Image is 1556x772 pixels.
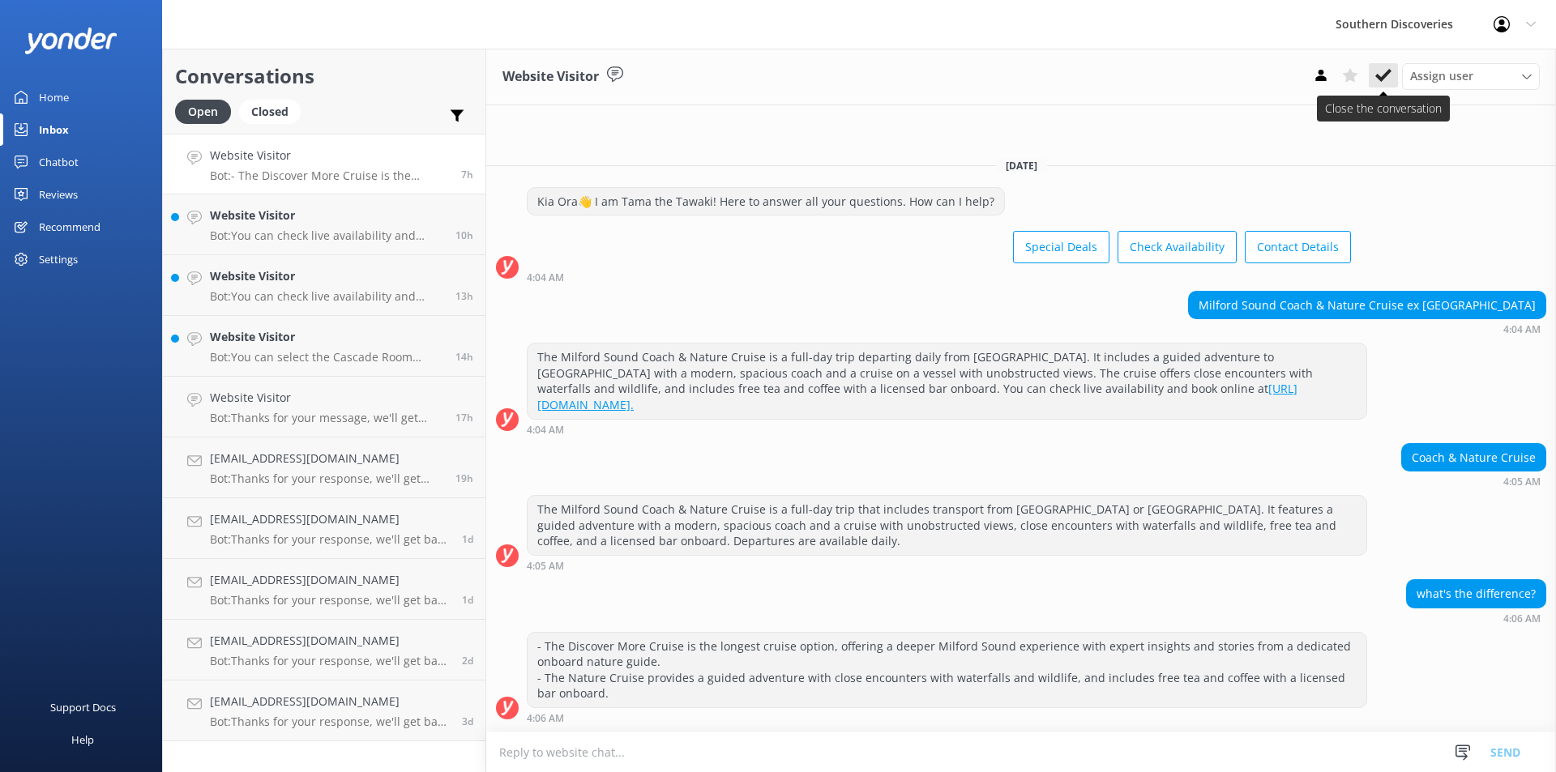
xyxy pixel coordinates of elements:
span: Aug 31 2025 02:27am (UTC +12:00) Pacific/Auckland [462,714,473,728]
div: Sep 03 2025 04:06am (UTC +12:00) Pacific/Auckland [527,712,1367,723]
p: Bot: You can check live availability and book your Milford Sound adventure on our website. [210,228,443,243]
span: Sep 01 2025 04:21am (UTC +12:00) Pacific/Auckland [462,654,473,668]
span: [DATE] [996,159,1047,173]
h4: Website Visitor [210,328,443,346]
a: Website VisitorBot:- The Discover More Cruise is the longest cruise option, offering a deeper Mil... [163,134,485,194]
span: Sep 02 2025 10:36pm (UTC +12:00) Pacific/Auckland [455,289,473,303]
h4: Website Visitor [210,147,449,164]
h2: Conversations [175,61,473,92]
a: [EMAIL_ADDRESS][DOMAIN_NAME]Bot:Thanks for your response, we'll get back to you as soon as we can... [163,620,485,680]
div: Sep 03 2025 04:04am (UTC +12:00) Pacific/Auckland [1188,323,1546,335]
strong: 4:06 AM [1503,614,1541,624]
a: Closed [239,102,309,120]
a: Website VisitorBot:You can select the Cascade Room upgrade as an optional add-on when booking you... [163,316,485,377]
h4: [EMAIL_ADDRESS][DOMAIN_NAME] [210,571,450,589]
div: Reviews [39,178,78,211]
span: Sep 03 2025 01:05am (UTC +12:00) Pacific/Auckland [455,228,473,242]
h4: Website Visitor [210,267,443,285]
button: Check Availability [1118,231,1237,263]
h3: Website Visitor [502,66,599,87]
span: Sep 01 2025 05:31pm (UTC +12:00) Pacific/Auckland [462,532,473,546]
p: Bot: Thanks for your response, we'll get back to you as soon as we can during opening hours. [210,471,443,486]
div: Sep 03 2025 04:05am (UTC +12:00) Pacific/Auckland [1401,476,1546,487]
div: Support Docs [50,691,116,723]
div: Kia Ora👋 I am Tama the Tawaki! Here to answer all your questions. How can I help? [528,188,1004,215]
div: Chatbot [39,146,79,178]
div: The Milford Sound Coach & Nature Cruise is a full-day trip departing daily from [GEOGRAPHIC_DATA]... [528,343,1366,418]
a: Website VisitorBot:You can check live availability and book your Milford Sound adventure on our w... [163,255,485,316]
a: [EMAIL_ADDRESS][DOMAIN_NAME]Bot:Thanks for your response, we'll get back to you as soon as we can... [163,680,485,741]
div: Coach & Nature Cruise [1402,444,1545,471]
h4: [EMAIL_ADDRESS][DOMAIN_NAME] [210,632,450,650]
a: Website VisitorBot:You can check live availability and book your Milford Sound adventure on our w... [163,194,485,255]
a: Open [175,102,239,120]
div: Sep 03 2025 04:04am (UTC +12:00) Pacific/Auckland [527,271,1351,283]
h4: [EMAIL_ADDRESS][DOMAIN_NAME] [210,450,443,467]
a: [EMAIL_ADDRESS][DOMAIN_NAME]Bot:Thanks for your response, we'll get back to you as soon as we can... [163,559,485,620]
strong: 4:04 AM [527,273,564,283]
div: Closed [239,100,301,124]
button: Special Deals [1013,231,1109,263]
a: [URL][DOMAIN_NAME]. [537,381,1297,412]
div: - The Discover More Cruise is the longest cruise option, offering a deeper Milford Sound experien... [528,633,1366,707]
div: Open [175,100,231,124]
span: Sep 02 2025 06:08pm (UTC +12:00) Pacific/Auckland [455,411,473,424]
div: Home [39,81,69,113]
div: Help [71,723,94,756]
div: Milford Sound Coach & Nature Cruise ex [GEOGRAPHIC_DATA] [1189,292,1545,319]
p: Bot: You can select the Cascade Room upgrade as an optional add-on when booking your chosen cruis... [210,350,443,365]
strong: 4:04 AM [527,425,564,435]
span: Sep 02 2025 04:23pm (UTC +12:00) Pacific/Auckland [455,471,473,485]
a: [EMAIL_ADDRESS][DOMAIN_NAME]Bot:Thanks for your response, we'll get back to you as soon as we can... [163,498,485,559]
span: Assign user [1410,67,1473,85]
span: Sep 03 2025 04:06am (UTC +12:00) Pacific/Auckland [461,168,473,181]
p: Bot: - The Discover More Cruise is the longest cruise option, offering a deeper Milford Sound exp... [210,168,449,183]
img: yonder-white-logo.png [24,28,118,54]
span: Sep 01 2025 04:02pm (UTC +12:00) Pacific/Auckland [462,593,473,607]
p: Bot: Thanks for your response, we'll get back to you as soon as we can during opening hours. [210,714,450,729]
div: Settings [39,243,78,275]
strong: 4:05 AM [527,561,564,571]
h4: Website Visitor [210,207,443,224]
h4: [EMAIL_ADDRESS][DOMAIN_NAME] [210,693,450,710]
strong: 4:05 AM [1503,477,1541,487]
strong: 4:04 AM [1503,325,1541,335]
p: Bot: Thanks for your response, we'll get back to you as soon as we can during opening hours. [210,593,450,608]
div: Inbox [39,113,69,146]
div: Sep 03 2025 04:04am (UTC +12:00) Pacific/Auckland [527,424,1367,435]
p: Bot: Thanks for your message, we'll get back to you as soon as we can. You're also welcome to kee... [210,411,443,425]
a: [EMAIL_ADDRESS][DOMAIN_NAME]Bot:Thanks for your response, we'll get back to you as soon as we can... [163,437,485,498]
button: Contact Details [1245,231,1351,263]
strong: 4:06 AM [527,714,564,723]
div: Sep 03 2025 04:05am (UTC +12:00) Pacific/Auckland [527,560,1367,571]
h4: Website Visitor [210,389,443,407]
span: Sep 02 2025 08:42pm (UTC +12:00) Pacific/Auckland [455,350,473,364]
h4: [EMAIL_ADDRESS][DOMAIN_NAME] [210,510,450,528]
p: Bot: Thanks for your response, we'll get back to you as soon as we can during opening hours. [210,654,450,668]
p: Bot: Thanks for your response, we'll get back to you as soon as we can during opening hours. [210,532,450,547]
p: Bot: You can check live availability and book your Milford Sound adventure on our website. [210,289,443,304]
div: The Milford Sound Coach & Nature Cruise is a full-day trip that includes transport from [GEOGRAPH... [528,496,1366,555]
div: Sep 03 2025 04:06am (UTC +12:00) Pacific/Auckland [1406,612,1546,624]
div: what's the difference? [1407,580,1545,608]
div: Recommend [39,211,100,243]
div: Assign User [1402,63,1540,89]
a: Website VisitorBot:Thanks for your message, we'll get back to you as soon as we can. You're also ... [163,377,485,437]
